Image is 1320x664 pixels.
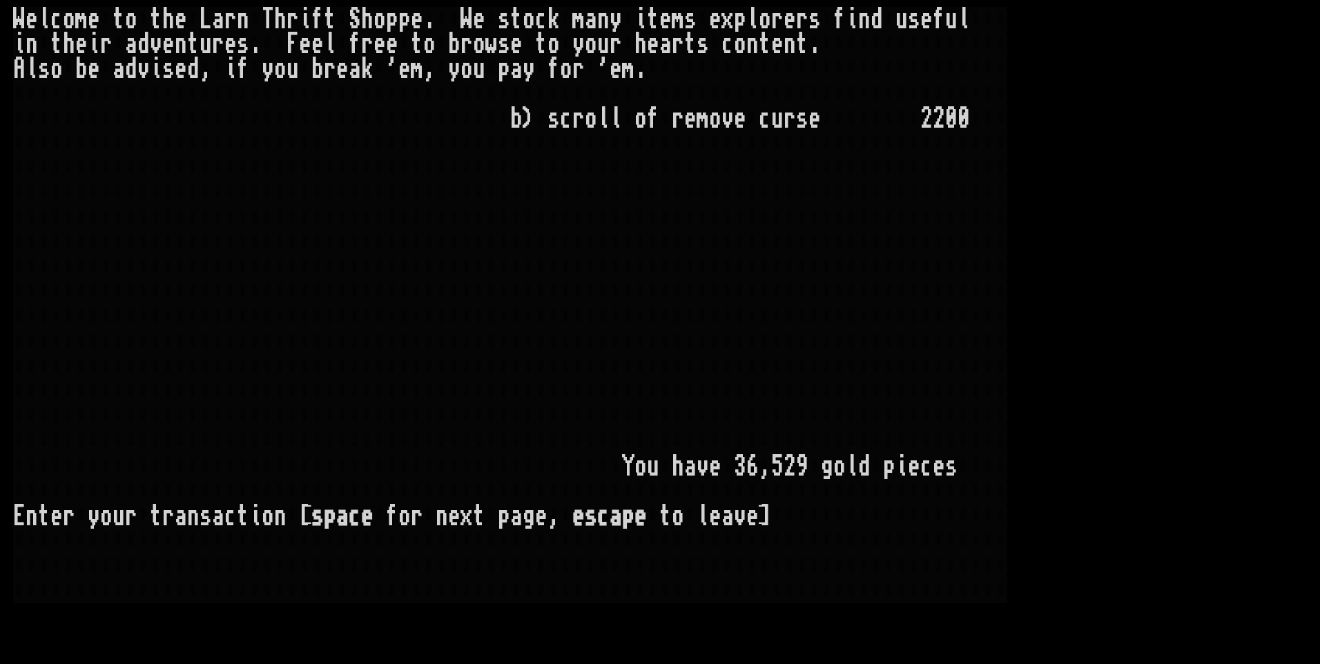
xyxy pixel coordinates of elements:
div: e [361,504,373,529]
div: w [485,32,498,57]
div: o [423,32,436,57]
div: o [585,32,597,57]
div: a [212,7,224,32]
div: b [311,57,324,81]
div: t [150,7,162,32]
div: a [610,504,622,529]
div: u [771,106,784,131]
div: r [411,504,423,529]
div: . [634,57,647,81]
div: u [895,7,908,32]
div: 2 [933,106,945,131]
div: t [324,7,336,32]
div: h [361,7,373,32]
div: h [162,7,175,32]
div: m [672,7,684,32]
div: ] [759,504,771,529]
div: o [373,7,386,32]
div: s [498,32,510,57]
div: r [672,106,684,131]
div: o [100,504,113,529]
div: ' [597,57,610,81]
div: a [684,454,697,479]
div: t [150,504,162,529]
div: 5 [771,454,784,479]
div: , [423,57,436,81]
div: t [473,504,485,529]
div: r [212,32,224,57]
div: u [597,32,610,57]
div: h [274,7,287,32]
div: v [150,32,162,57]
div: r [324,57,336,81]
div: t [38,504,50,529]
div: e [336,57,349,81]
div: r [63,504,75,529]
div: f [933,7,945,32]
div: y [572,32,585,57]
div: e [50,504,63,529]
div: , [759,454,771,479]
div: , [547,504,560,529]
div: e [647,32,659,57]
div: o [560,57,572,81]
div: r [460,32,473,57]
div: a [721,504,734,529]
div: W [13,7,26,32]
div: l [26,57,38,81]
div: c [50,7,63,32]
div: S [349,7,361,32]
div: t [759,32,771,57]
div: t [684,32,697,57]
div: s [162,57,175,81]
div: u [945,7,958,32]
div: a [510,504,523,529]
div: r [100,32,113,57]
div: s [237,32,249,57]
div: p [734,7,746,32]
div: b [448,32,460,57]
div: m [697,106,709,131]
div: y [262,57,274,81]
div: g [821,454,833,479]
div: t [647,7,659,32]
div: e [88,7,100,32]
div: s [38,57,50,81]
div: o [63,7,75,32]
div: l [597,106,610,131]
div: f [386,504,398,529]
div: c [721,32,734,57]
div: l [324,32,336,57]
div: c [224,504,237,529]
div: y [610,7,622,32]
div: c [759,106,771,131]
div: d [871,7,883,32]
div: ) [523,106,535,131]
div: t [237,504,249,529]
div: o [523,7,535,32]
div: r [610,32,622,57]
div: e [734,106,746,131]
div: c [597,504,610,529]
div: E [13,504,26,529]
div: e [933,454,945,479]
div: o [734,32,746,57]
div: t [796,32,808,57]
div: e [572,504,585,529]
div: e [411,7,423,32]
div: d [125,57,137,81]
div: l [746,7,759,32]
div: v [734,504,746,529]
div: b [75,57,88,81]
div: s [808,7,821,32]
div: t [50,32,63,57]
div: s [547,106,560,131]
div: f [311,7,324,32]
div: s [498,7,510,32]
div: f [349,32,361,57]
div: e [684,106,697,131]
div: r [361,32,373,57]
div: e [311,32,324,57]
div: r [784,106,796,131]
div: r [287,7,299,32]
